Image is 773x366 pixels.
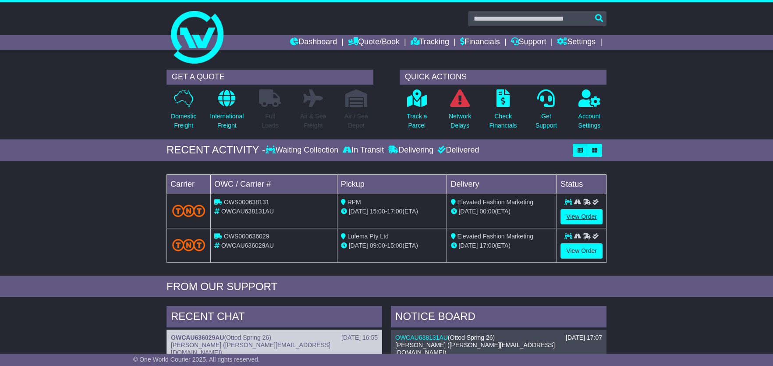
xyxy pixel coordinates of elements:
div: (ETA) [450,207,553,216]
a: Tracking [411,35,449,50]
p: Network Delays [449,112,471,130]
a: NetworkDelays [448,89,472,135]
img: TNT_Domestic.png [172,205,205,217]
p: Get Support [535,112,557,130]
span: Lufema Pty Ltd [347,233,389,240]
td: Carrier [167,174,211,194]
div: - (ETA) [341,207,443,216]
div: Waiting Collection [266,146,340,155]
a: GetSupport [535,89,557,135]
td: OWC / Carrier # [211,174,337,194]
div: - (ETA) [341,241,443,250]
span: [PERSON_NAME] ([PERSON_NAME][EMAIL_ADDRESS][DOMAIN_NAME]) [395,341,555,356]
span: OWS000636029 [224,233,269,240]
span: Ottod Spring 26 [450,334,493,341]
span: Ottod Spring 26 [226,334,269,341]
span: 15:00 [387,242,402,249]
span: © One World Courier 2025. All rights reserved. [133,356,260,363]
span: 17:00 [387,208,402,215]
a: Financials [460,35,500,50]
div: NOTICE BOARD [391,306,606,330]
span: OWS000638131 [224,199,269,206]
span: 09:00 [370,242,385,249]
a: AccountSettings [578,89,601,135]
td: Delivery [447,174,557,194]
td: Pickup [337,174,447,194]
span: 00:00 [479,208,495,215]
p: Domestic Freight [171,112,196,130]
a: Dashboard [290,35,337,50]
span: [PERSON_NAME] ([PERSON_NAME][EMAIL_ADDRESS][DOMAIN_NAME]) [171,341,330,356]
div: RECENT CHAT [167,306,382,330]
p: Air & Sea Freight [300,112,326,130]
div: (ETA) [450,241,553,250]
div: QUICK ACTIONS [400,70,606,85]
div: [DATE] 17:07 [566,334,602,341]
div: FROM OUR SUPPORT [167,281,606,293]
span: OWCAU638131AU [221,208,274,215]
a: Quote/Book [348,35,400,50]
span: 15:00 [370,208,385,215]
p: Account Settings [578,112,601,130]
div: RECENT ACTIVITY - [167,144,266,156]
div: ( ) [171,334,378,341]
a: View Order [560,243,603,259]
span: RPM [347,199,361,206]
span: [DATE] [349,242,368,249]
p: Full Loads [259,112,281,130]
span: 17:00 [479,242,495,249]
span: [DATE] [349,208,368,215]
div: Delivering [386,146,436,155]
p: Check Financials [489,112,517,130]
p: Air / Sea Depot [344,112,368,130]
a: InternationalFreight [209,89,244,135]
p: Track a Parcel [407,112,427,130]
a: DomesticFreight [170,89,197,135]
div: GET A QUOTE [167,70,373,85]
p: International Freight [210,112,244,130]
span: [DATE] [458,208,478,215]
a: Track aParcel [406,89,427,135]
img: TNT_Domestic.png [172,239,205,251]
span: Elevated Fashion Marketing [457,199,533,206]
a: Support [511,35,546,50]
td: Status [557,174,606,194]
a: View Order [560,209,603,224]
div: Delivered [436,146,479,155]
div: [DATE] 16:55 [341,334,378,341]
a: CheckFinancials [489,89,518,135]
span: [DATE] [458,242,478,249]
a: Settings [557,35,596,50]
a: OWCAU636029AU [171,334,224,341]
span: Elevated Fashion Marketing [457,233,533,240]
div: ( ) [395,334,602,341]
a: OWCAU638131AU [395,334,448,341]
span: OWCAU636029AU [221,242,274,249]
div: In Transit [340,146,386,155]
